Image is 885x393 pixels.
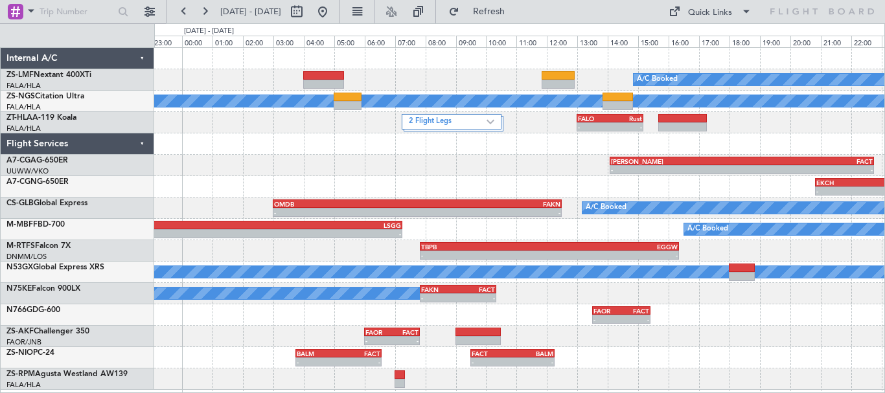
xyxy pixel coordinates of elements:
span: [DATE] - [DATE] [220,6,281,17]
a: FALA/HLA [6,81,41,91]
div: 20:00 [790,36,821,47]
input: Trip Number [40,2,114,21]
span: N53GX [6,264,33,271]
div: - [593,315,621,323]
div: [PERSON_NAME] [611,157,742,165]
a: ZS-AKFChallenger 350 [6,328,89,335]
div: FAOR [365,328,392,336]
div: 21:00 [821,36,851,47]
div: FACT [742,157,873,165]
div: FACT [339,350,381,357]
span: ZS-LMF [6,71,34,79]
div: 05:00 [334,36,365,47]
div: - [578,123,610,131]
a: A7-CGAG-650ER [6,157,68,164]
div: 11:00 [516,36,547,47]
div: FALO [578,115,610,122]
div: - [472,358,512,366]
label: 2 Flight Legs [409,117,487,128]
div: 19:00 [760,36,790,47]
div: 18:00 [730,36,760,47]
div: A/C Booked [586,198,626,218]
div: - [246,230,401,238]
button: Refresh [442,1,520,22]
div: 06:00 [365,36,395,47]
div: 22:00 [851,36,882,47]
span: ZS-AKF [6,328,34,335]
div: TBPB [421,243,549,251]
div: - [621,315,649,323]
span: A7-CGN [6,178,37,186]
div: FACT [472,350,512,357]
div: - [549,251,678,259]
a: M-RTFSFalcon 7X [6,242,71,250]
a: A7-CGNG-650ER [6,178,69,186]
div: FAKN [421,286,458,293]
a: ZS-NIOPC-24 [6,349,54,357]
span: ZT-HLA [6,114,32,122]
div: - [458,294,495,302]
div: FACT [392,328,419,336]
span: N75KE [6,285,32,293]
a: DNMM/LOS [6,252,47,262]
button: Quick Links [662,1,758,22]
div: FACT [458,286,495,293]
div: 00:00 [182,36,213,47]
div: FAKN [417,200,560,208]
a: M-MBFFBD-700 [6,221,65,229]
div: 13:00 [577,36,608,47]
span: CS-GLB [6,199,34,207]
span: A7-CGA [6,157,36,164]
div: - [91,230,246,238]
div: BALM [297,350,339,357]
a: ZS-LMFNextant 400XTi [6,71,91,79]
a: N53GXGlobal Express XRS [6,264,104,271]
img: arrow-gray.svg [487,119,494,124]
span: ZS-NGS [6,93,35,100]
a: FAOR/JNB [6,337,41,347]
div: FALA [91,221,246,229]
a: ZS-RPMAgusta Westland AW139 [6,370,128,378]
div: - [421,251,549,259]
div: 04:00 [304,36,334,47]
div: LSGG [246,221,401,229]
span: ZS-RPM [6,370,35,378]
div: - [512,358,553,366]
div: - [365,337,392,344]
div: 15:00 [638,36,669,47]
div: 02:00 [243,36,273,47]
div: BALM [512,350,553,357]
span: ZS-NIO [6,349,33,357]
div: Quick Links [688,6,732,19]
a: ZS-NGSCitation Ultra [6,93,84,100]
div: 03:00 [273,36,304,47]
div: - [421,294,458,302]
div: 17:00 [699,36,730,47]
div: 16:00 [669,36,699,47]
div: [DATE] - [DATE] [184,26,234,37]
div: A/C Booked [687,219,728,239]
div: - [611,166,742,174]
div: OMDB [274,200,417,208]
a: CS-GLBGlobal Express [6,199,87,207]
div: - [274,208,417,216]
div: 07:00 [395,36,426,47]
div: EGGW [549,243,678,251]
a: UUWW/VKO [6,166,49,176]
a: N75KEFalcon 900LX [6,285,80,293]
span: M-MBFF [6,221,38,229]
a: FALA/HLA [6,380,41,390]
div: 10:00 [486,36,516,47]
div: A/C Booked [637,70,678,89]
div: - [417,208,560,216]
div: 01:00 [213,36,243,47]
span: N766GD [6,306,38,314]
div: FACT [621,307,649,315]
div: - [297,358,339,366]
div: Rust [610,115,642,122]
div: 08:00 [426,36,456,47]
a: ZT-HLAA-119 Koala [6,114,76,122]
div: - [742,166,873,174]
span: Refresh [462,7,516,16]
div: - [610,123,642,131]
